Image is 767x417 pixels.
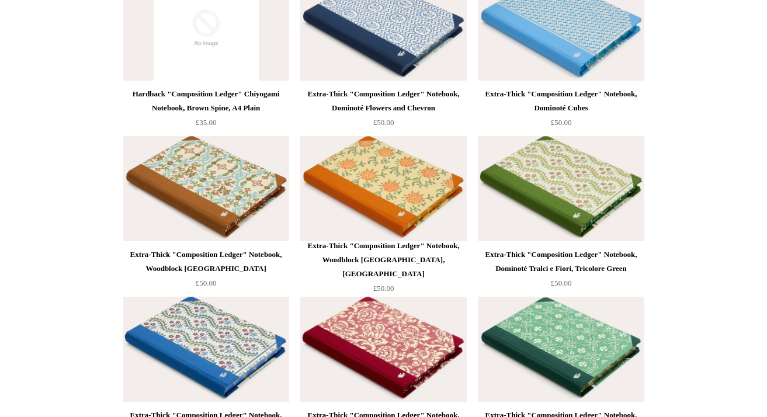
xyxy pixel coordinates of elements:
a: Extra-Thick "Composition Ledger" Notebook, Dominoté Cubes £50.00 [478,87,644,135]
div: Extra-Thick "Composition Ledger" Notebook, Dominoté Cubes [481,87,641,115]
a: Extra-Thick "Composition Ledger" Notebook, Dominoté Tralci e Fiori, Tricolore Green Extra-Thick "... [478,136,644,241]
a: Extra-Thick "Composition Ledger" Notebook, Woodblock Piedmont Extra-Thick "Composition Ledger" No... [123,136,289,241]
a: Extra-Thick "Composition Ledger" Notebook, Woodblock [GEOGRAPHIC_DATA] £50.00 [123,248,289,296]
img: Extra-Thick "Composition Ledger" Notebook, Woodblock Piedmont [123,136,289,241]
img: Extra-Thick "Composition Ledger" Notebook, Dominoté Tralci e Fiori, Tricolore Green [478,136,644,241]
a: Hardback "Composition Ledger" Chiyogami Notebook, Brown Spine, A4 Plain £35.00 [123,87,289,135]
a: Extra-Thick "Composition Ledger" Notebook, Dominoté Brocade, Green Extra-Thick "Composition Ledge... [478,297,644,402]
div: Hardback "Composition Ledger" Chiyogami Notebook, Brown Spine, A4 Plain [126,87,286,115]
a: Extra-Thick "Composition Ledger" Notebook, Dominoté Brocade, Red Extra-Thick "Composition Ledger"... [300,297,466,402]
img: Extra-Thick "Composition Ledger" Notebook, Dominoté Brocade, Red [300,297,466,402]
div: Extra-Thick "Composition Ledger" Notebook, Dominoté Flowers and Chevron [303,87,463,115]
span: £35.00 [196,118,217,127]
span: £50.00 [196,279,217,287]
span: £50.00 [551,118,572,127]
span: £50.00 [373,284,394,293]
a: Extra-Thick "Composition Ledger" Notebook, Woodblock [GEOGRAPHIC_DATA], [GEOGRAPHIC_DATA] £50.00 [300,239,466,296]
div: Extra-Thick "Composition Ledger" Notebook, Woodblock [GEOGRAPHIC_DATA] [126,248,286,276]
img: Extra-Thick "Composition Ledger" Notebook, Woodblock Sicily, Orange [300,136,466,241]
a: Extra-Thick "Composition Ledger" Notebook, Dominoté Flowers and Chevron £50.00 [300,87,466,135]
div: Extra-Thick "Composition Ledger" Notebook, Dominoté Tralci e Fiori, Tricolore Green [481,248,641,276]
a: Extra-Thick "Composition Ledger" Notebook, Dominoté Tralci e Fiori, Tricolore Green £50.00 [478,248,644,296]
div: Extra-Thick "Composition Ledger" Notebook, Woodblock [GEOGRAPHIC_DATA], [GEOGRAPHIC_DATA] [303,239,463,281]
a: Extra-Thick "Composition Ledger" Notebook, Woodblock Sicily, Orange Extra-Thick "Composition Ledg... [300,136,466,241]
span: £50.00 [551,279,572,287]
a: Extra-Thick "Composition Ledger" Notebook, Dominoté Tralci e Fiori, Tricolore Blue Extra-Thick "C... [123,297,289,402]
img: Extra-Thick "Composition Ledger" Notebook, Dominoté Tralci e Fiori, Tricolore Blue [123,297,289,402]
img: Extra-Thick "Composition Ledger" Notebook, Dominoté Brocade, Green [478,297,644,402]
span: £50.00 [373,118,394,127]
